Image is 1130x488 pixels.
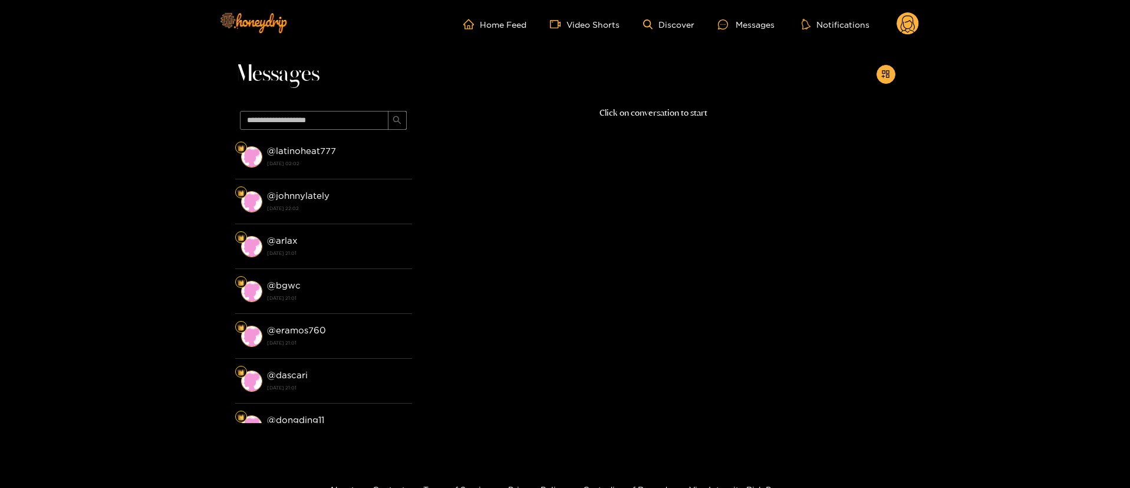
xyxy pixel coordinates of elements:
[881,70,890,80] span: appstore-add
[267,235,298,245] strong: @ arlax
[238,369,245,376] img: Fan Level
[267,203,406,214] strong: [DATE] 22:02
[267,280,301,290] strong: @ bgwc
[412,106,895,120] p: Click on conversation to start
[267,370,308,380] strong: @ dascari
[267,415,324,425] strong: @ dongding11
[393,116,401,126] span: search
[267,325,326,335] strong: @ eramos760
[463,19,480,30] span: home
[241,281,262,302] img: conversation
[877,65,895,84] button: appstore-add
[550,19,566,30] span: video-camera
[238,279,245,286] img: Fan Level
[267,158,406,169] strong: [DATE] 02:02
[241,415,262,437] img: conversation
[388,111,407,130] button: search
[267,191,330,201] strong: @ johnnylately
[238,414,245,421] img: Fan Level
[241,371,262,392] img: conversation
[267,293,406,303] strong: [DATE] 21:01
[643,19,694,30] a: Discover
[550,19,620,30] a: Video Shorts
[241,146,262,168] img: conversation
[463,19,526,30] a: Home Feed
[267,146,336,156] strong: @ latinoheat777
[238,234,245,241] img: Fan Level
[267,382,406,393] strong: [DATE] 21:01
[241,191,262,212] img: conversation
[235,60,319,89] span: Messages
[241,236,262,257] img: conversation
[267,248,406,258] strong: [DATE] 21:01
[238,145,245,152] img: Fan Level
[718,18,775,31] div: Messages
[267,338,406,348] strong: [DATE] 21:01
[241,326,262,347] img: conversation
[238,189,245,196] img: Fan Level
[238,324,245,331] img: Fan Level
[798,18,873,30] button: Notifications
